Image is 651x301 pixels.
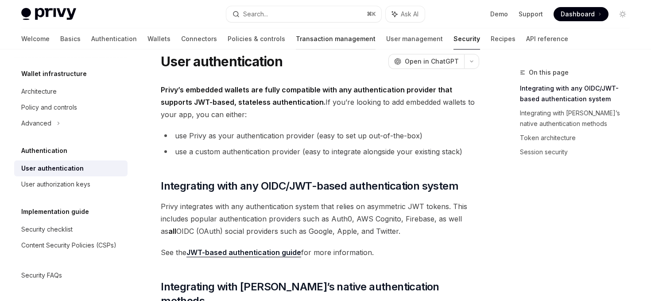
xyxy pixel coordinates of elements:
[243,9,268,19] div: Search...
[161,200,479,237] span: Privy integrates with any authentication system that relies on asymmetric JWT tokens. This includ...
[386,28,443,50] a: User management
[168,227,176,236] strong: all
[490,10,508,19] a: Demo
[21,86,57,97] div: Architecture
[228,28,285,50] a: Policies & controls
[161,84,479,121] span: If you’re looking to add embedded wallets to your app, you can either:
[453,28,480,50] a: Security
[14,221,128,237] a: Security checklist
[616,7,630,21] button: Toggle dark mode
[520,131,637,145] a: Token architecture
[161,145,479,158] li: use a custom authentication provider (easy to integrate alongside your existing stack)
[526,28,568,50] a: API reference
[226,6,381,22] button: Search...⌘K
[161,53,283,69] h1: User authentication
[186,248,301,257] a: JWT-based authentication guide
[388,54,464,69] button: Open in ChatGPT
[21,206,89,217] h5: Implementation guide
[147,28,170,50] a: Wallets
[386,6,425,22] button: Ask AI
[181,28,217,50] a: Connectors
[91,28,137,50] a: Authentication
[520,81,637,106] a: Integrating with any OIDC/JWT-based authentication system
[519,10,543,19] a: Support
[14,267,128,283] a: Security FAQs
[296,28,376,50] a: Transaction management
[21,224,73,235] div: Security checklist
[554,7,608,21] a: Dashboard
[21,8,76,20] img: light logo
[161,179,458,193] span: Integrating with any OIDC/JWT-based authentication system
[561,10,595,19] span: Dashboard
[21,118,51,129] div: Advanced
[529,67,569,78] span: On this page
[21,179,90,190] div: User authorization keys
[14,160,128,176] a: User authentication
[14,237,128,253] a: Content Security Policies (CSPs)
[21,102,77,113] div: Policy and controls
[367,11,376,18] span: ⌘ K
[161,246,479,259] span: See the for more information.
[405,57,459,66] span: Open in ChatGPT
[21,145,67,156] h5: Authentication
[14,99,128,115] a: Policy and controls
[14,84,128,99] a: Architecture
[21,69,87,79] h5: Wallet infrastructure
[21,240,116,251] div: Content Security Policies (CSPs)
[21,163,84,174] div: User authentication
[14,176,128,192] a: User authorization keys
[491,28,515,50] a: Recipes
[401,10,418,19] span: Ask AI
[21,270,62,281] div: Security FAQs
[161,130,479,142] li: use Privy as your authentication provider (easy to set up out-of-the-box)
[161,85,452,107] strong: Privy’s embedded wallets are fully compatible with any authentication provider that supports JWT-...
[60,28,81,50] a: Basics
[520,106,637,131] a: Integrating with [PERSON_NAME]’s native authentication methods
[520,145,637,159] a: Session security
[21,28,50,50] a: Welcome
